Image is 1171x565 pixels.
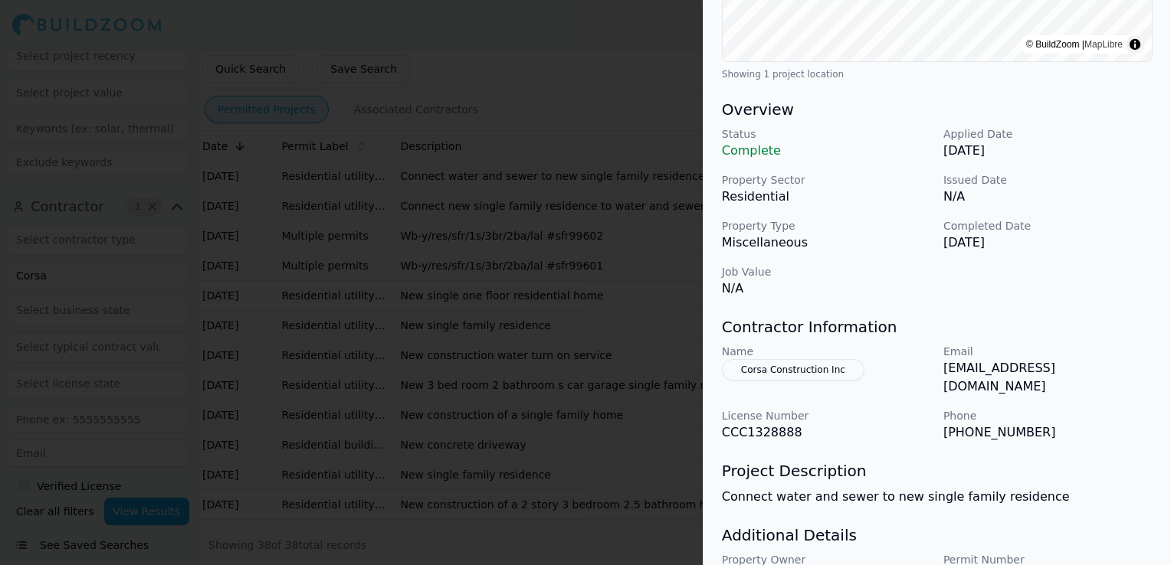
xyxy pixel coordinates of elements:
p: Job Value [722,264,931,279]
div: © BuildZoom | [1026,37,1123,52]
p: [DATE] [943,234,1153,252]
p: Phone [943,408,1153,423]
p: CCC1328888 [722,423,931,442]
p: Email [943,344,1153,359]
p: License Number [722,408,931,423]
p: N/A [943,188,1153,206]
button: Corsa Construction Inc [722,359,864,380]
p: N/A [722,279,931,298]
h3: Additional Details [722,524,1153,546]
p: [EMAIL_ADDRESS][DOMAIN_NAME] [943,359,1153,396]
p: Property Type [722,218,931,234]
p: Residential [722,188,931,206]
h3: Project Description [722,460,1153,482]
p: Completed Date [943,218,1153,234]
p: Complete [722,142,931,160]
h3: Contractor Information [722,316,1153,338]
p: Issued Date [943,172,1153,188]
p: [DATE] [943,142,1153,160]
h3: Overview [722,99,1153,120]
p: Connect water and sewer to new single family residence [722,488,1153,506]
div: Showing 1 project location [722,68,1153,80]
p: Status [722,126,931,142]
p: Applied Date [943,126,1153,142]
p: Property Sector [722,172,931,188]
summary: Toggle attribution [1126,35,1144,54]
p: [PHONE_NUMBER] [943,423,1153,442]
p: Name [722,344,931,359]
a: MapLibre [1084,39,1123,50]
p: Miscellaneous [722,234,931,252]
